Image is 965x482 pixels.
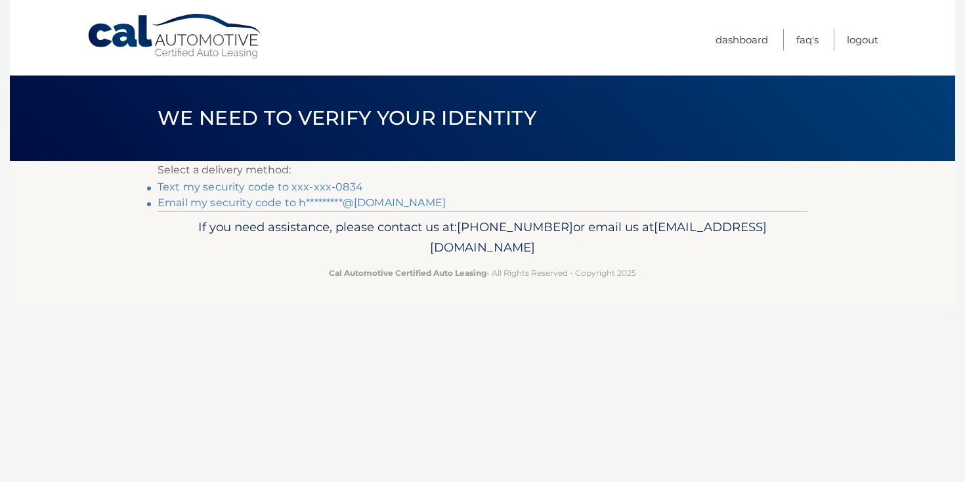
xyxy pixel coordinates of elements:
[329,268,486,278] strong: Cal Automotive Certified Auto Leasing
[87,13,264,60] a: Cal Automotive
[166,217,799,259] p: If you need assistance, please contact us at: or email us at
[796,29,819,51] a: FAQ's
[457,219,573,234] span: [PHONE_NUMBER]
[158,181,363,193] a: Text my security code to xxx-xxx-0834
[158,161,807,179] p: Select a delivery method:
[166,266,799,280] p: - All Rights Reserved - Copyright 2025
[158,196,446,209] a: Email my security code to h*********@[DOMAIN_NAME]
[716,29,768,51] a: Dashboard
[158,106,536,130] span: We need to verify your identity
[847,29,878,51] a: Logout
